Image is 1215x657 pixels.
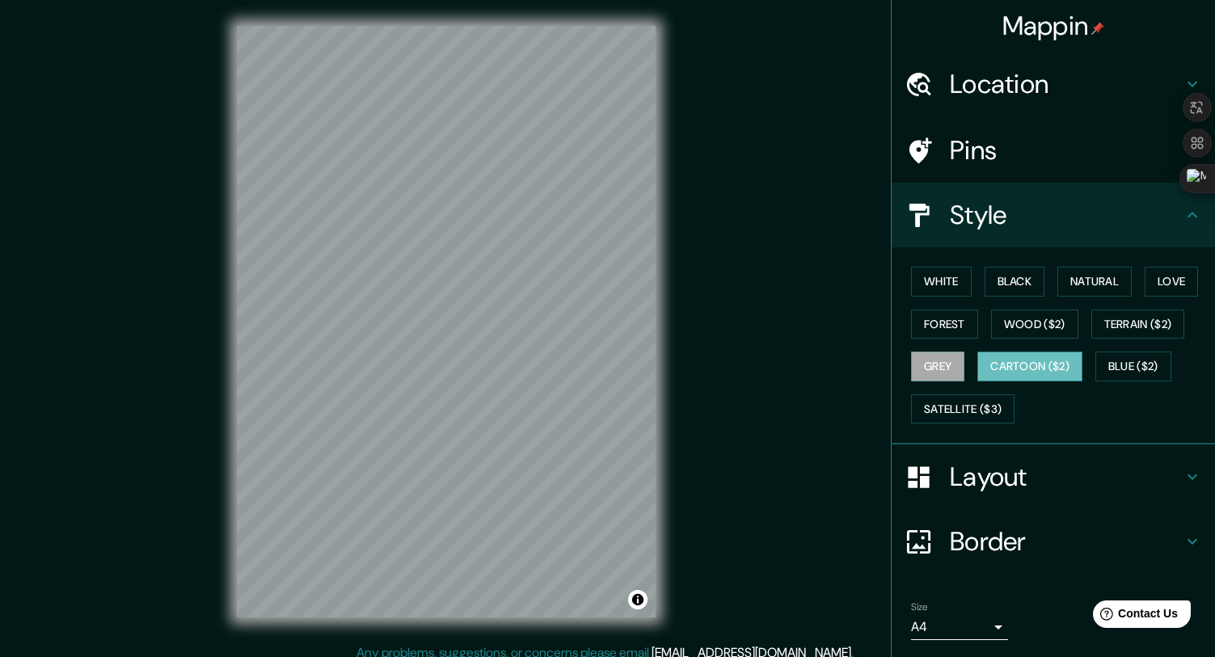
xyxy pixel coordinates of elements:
button: Natural [1057,267,1132,297]
div: Layout [892,444,1215,509]
img: pin-icon.png [1091,22,1104,35]
iframe: Help widget launcher [1071,594,1197,639]
button: White [911,267,972,297]
button: Grey [911,352,964,381]
div: A4 [911,614,1008,640]
h4: Mappin [1002,10,1105,42]
button: Love [1145,267,1198,297]
div: Pins [892,118,1215,183]
button: Satellite ($3) [911,394,1015,424]
button: Cartoon ($2) [977,352,1082,381]
div: Location [892,52,1215,116]
button: Forest [911,310,978,339]
button: Blue ($2) [1095,352,1171,381]
h4: Layout [950,461,1183,493]
button: Black [985,267,1045,297]
div: Border [892,509,1215,574]
canvas: Map [237,26,656,617]
h4: Style [950,199,1183,231]
h4: Location [950,68,1183,100]
h4: Border [950,525,1183,558]
label: Size [911,600,928,614]
button: Toggle attribution [628,590,648,609]
button: Terrain ($2) [1091,310,1185,339]
div: Style [892,183,1215,247]
h4: Pins [950,134,1183,166]
button: Wood ($2) [991,310,1078,339]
